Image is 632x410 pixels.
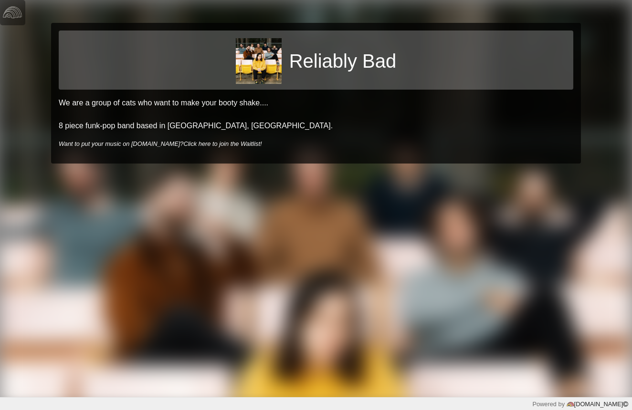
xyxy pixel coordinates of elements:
[567,400,574,408] img: logo-color-e1b8fa5219d03fcd66317c3d3cfaab08a3c62fe3c3b9b34d55d8365b78b1766b.png
[289,50,397,72] h1: Reliably Bad
[59,97,573,132] p: We are a group of cats who want to make your booty shake.... 8 piece funk-pop band based in [GEOG...
[565,400,628,408] a: [DOMAIN_NAME]
[532,400,628,409] div: Powered by
[3,3,22,22] img: logo-white-4c48a5e4bebecaebe01ca5a9d34031cfd3d4ef9ae749242e8c4bf12ef99f53e8.png
[59,140,262,147] i: Want to put your music on [DOMAIN_NAME]?
[183,140,262,147] a: Click here to join the Waitlist!
[236,38,282,84] img: 29339c4d0e6042e25b8c64b71b124e438af22a9dac7e1e55a631991c00a94b21.jpg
